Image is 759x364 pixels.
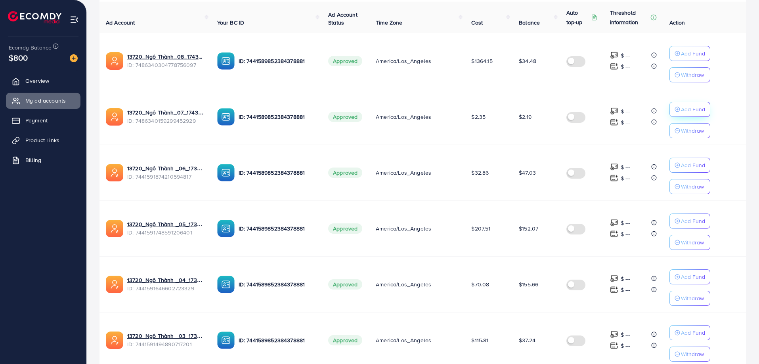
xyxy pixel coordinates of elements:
[681,238,704,247] p: Withdraw
[376,19,402,27] span: Time Zone
[127,164,205,172] a: 13720_Ngô Thành _06_1732630632280
[127,332,205,348] div: <span class='underline'>13720_Ngô Thành _03_1732630551077</span></br>7441591494890717201
[328,11,358,27] span: Ad Account Status
[127,109,205,125] div: <span class='underline'>13720_Ngô Thành_07_1743049414097</span></br>7486340159299452929
[376,280,431,288] span: America/Los_Angeles
[519,19,540,27] span: Balance
[6,93,80,109] a: My ad accounts
[725,328,753,358] iframe: Chat
[127,173,205,181] span: ID: 7441591874210594817
[621,285,631,295] p: $ ---
[217,108,235,126] img: ic-ba-acc.ded83a64.svg
[519,57,536,65] span: $34.48
[610,330,618,339] img: top-up amount
[9,52,28,63] span: $800
[621,330,631,339] p: $ ---
[669,347,710,362] button: Withdraw
[471,280,489,288] span: $70.08
[127,220,205,228] a: 13720_Ngô Thành _05_1732630602998
[610,8,649,27] p: Threshold information
[610,51,618,59] img: top-up amount
[376,225,431,233] span: America/Los_Angeles
[217,52,235,70] img: ic-ba-acc.ded83a64.svg
[106,276,123,293] img: ic-ads-acc.e4c84228.svg
[127,109,205,116] a: 13720_Ngô Thành_07_1743049414097
[681,272,705,282] p: Add Fund
[669,19,685,27] span: Action
[669,269,710,284] button: Add Fund
[239,280,316,289] p: ID: 7441589852384378881
[669,179,710,194] button: Withdraw
[106,52,123,70] img: ic-ads-acc.e4c84228.svg
[106,332,123,349] img: ic-ads-acc.e4c84228.svg
[239,335,316,345] p: ID: 7441589852384378881
[8,11,61,23] img: logo
[127,220,205,236] div: <span class='underline'>13720_Ngô Thành _05_1732630602998</span></br>7441591748591206401
[621,107,631,116] p: $ ---
[621,51,631,60] p: $ ---
[376,169,431,177] span: America/Los_Angeles
[328,168,362,178] span: Approved
[610,163,618,171] img: top-up amount
[471,169,489,177] span: $32.86
[681,349,704,359] p: Withdraw
[70,15,79,24] img: menu
[376,57,431,65] span: America/Los_Angeles
[25,116,48,124] span: Payment
[25,136,59,144] span: Product Links
[621,118,631,127] p: $ ---
[669,158,710,173] button: Add Fund
[239,224,316,233] p: ID: 7441589852384378881
[6,73,80,89] a: Overview
[328,279,362,290] span: Approved
[610,118,618,126] img: top-up amount
[610,62,618,71] img: top-up amount
[669,67,710,82] button: Withdraw
[621,229,631,239] p: $ ---
[621,274,631,284] p: $ ---
[566,8,589,27] p: Auto top-up
[681,126,704,135] p: Withdraw
[681,216,705,226] p: Add Fund
[669,123,710,138] button: Withdraw
[127,117,205,125] span: ID: 7486340159299452929
[610,341,618,350] img: top-up amount
[681,293,704,303] p: Withdraw
[610,274,618,283] img: top-up amount
[519,225,538,233] span: $152.07
[217,332,235,349] img: ic-ba-acc.ded83a64.svg
[106,19,135,27] span: Ad Account
[25,97,66,105] span: My ad accounts
[127,53,205,69] div: <span class='underline'>13720_Ngô Thành_08_1743049449175</span></br>7486340304778756097
[127,229,205,236] span: ID: 7441591748591206401
[217,276,235,293] img: ic-ba-acc.ded83a64.svg
[519,280,538,288] span: $155.66
[621,173,631,183] p: $ ---
[25,156,41,164] span: Billing
[127,61,205,69] span: ID: 7486340304778756097
[127,164,205,181] div: <span class='underline'>13720_Ngô Thành _06_1732630632280</span></br>7441591874210594817
[610,286,618,294] img: top-up amount
[669,46,710,61] button: Add Fund
[239,168,316,177] p: ID: 7441589852384378881
[681,70,704,80] p: Withdraw
[239,56,316,66] p: ID: 7441589852384378881
[6,132,80,148] a: Product Links
[376,336,431,344] span: America/Los_Angeles
[9,44,52,51] span: Ecomdy Balance
[621,341,631,351] p: $ ---
[127,53,205,61] a: 13720_Ngô Thành_08_1743049449175
[681,182,704,191] p: Withdraw
[127,340,205,348] span: ID: 7441591494890717201
[328,112,362,122] span: Approved
[669,325,710,340] button: Add Fund
[610,219,618,227] img: top-up amount
[239,112,316,122] p: ID: 7441589852384378881
[217,19,245,27] span: Your BC ID
[376,113,431,121] span: America/Los_Angeles
[681,105,705,114] p: Add Fund
[127,332,205,340] a: 13720_Ngô Thành _03_1732630551077
[669,235,710,250] button: Withdraw
[519,113,531,121] span: $2.19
